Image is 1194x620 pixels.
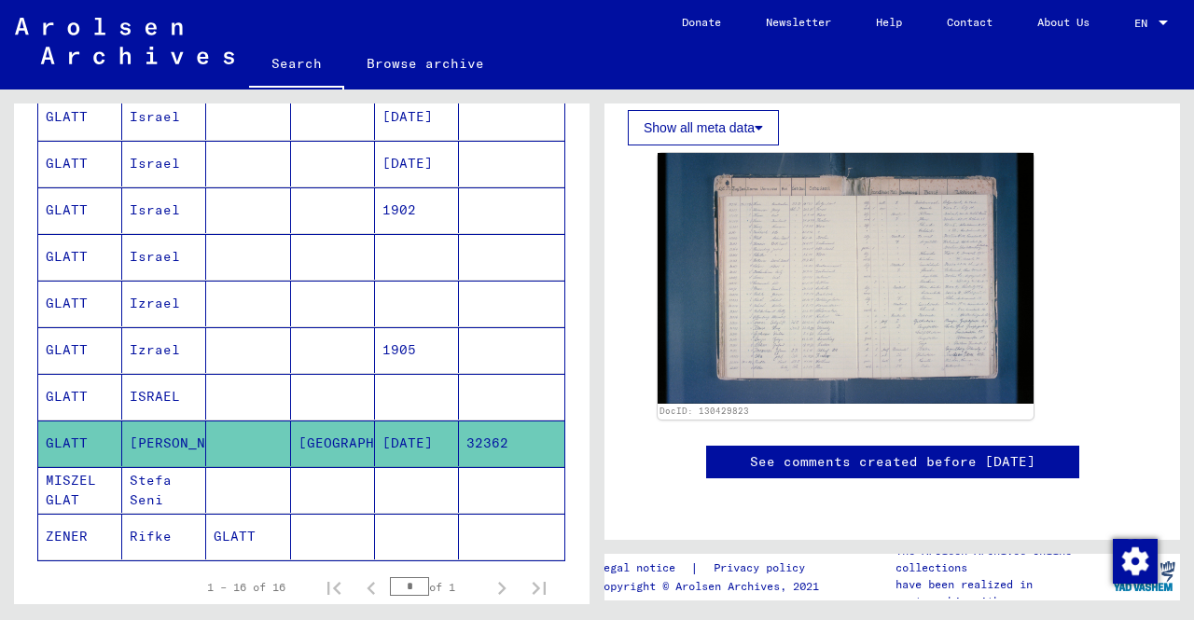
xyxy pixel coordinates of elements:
[1109,553,1179,599] img: yv_logo.png
[597,558,827,578] div: |
[375,327,459,373] mat-cell: 1905
[628,110,779,145] button: Show all meta data
[375,94,459,140] mat-cell: [DATE]
[459,420,564,466] mat-cell: 32362
[38,281,122,326] mat-cell: GLATT
[122,514,206,559] mat-cell: Rifke
[895,543,1108,576] p: The Arolsen Archives online collections
[483,569,521,606] button: Next page
[390,578,483,596] div: of 1
[38,420,122,466] mat-cell: GLATT
[38,514,122,559] mat-cell: ZENER
[38,374,122,420] mat-cell: GLATT
[122,187,206,233] mat-cell: Israel
[122,141,206,186] mat-cell: Israel
[375,187,459,233] mat-cell: 1902
[38,467,122,513] mat-cell: MISZEL GLAT
[750,452,1035,472] a: See comments created before [DATE]
[1112,538,1157,583] div: Change consent
[521,569,558,606] button: Last page
[315,569,353,606] button: First page
[38,187,122,233] mat-cell: GLATT
[353,569,390,606] button: Previous page
[38,234,122,280] mat-cell: GLATT
[291,420,375,466] mat-cell: [GEOGRAPHIC_DATA]
[658,153,1034,404] img: 001.jpg
[122,467,206,513] mat-cell: Stefa Seni
[122,281,206,326] mat-cell: Izrael
[1113,539,1158,584] img: Change consent
[207,579,285,596] div: 1 – 16 of 16
[375,141,459,186] mat-cell: [DATE]
[895,576,1108,610] p: have been realized in partnership with
[699,558,827,578] a: Privacy policy
[122,420,206,466] mat-cell: [PERSON_NAME]
[122,327,206,373] mat-cell: Izrael
[122,374,206,420] mat-cell: ISRAEL
[122,234,206,280] mat-cell: Israel
[206,514,290,559] mat-cell: GLATT
[1134,17,1155,30] span: EN
[597,578,827,595] p: Copyright © Arolsen Archives, 2021
[375,420,459,466] mat-cell: [DATE]
[38,141,122,186] mat-cell: GLATT
[15,18,234,64] img: Arolsen_neg.svg
[249,41,344,90] a: Search
[597,558,690,578] a: Legal notice
[659,406,749,416] a: DocID: 130429823
[38,94,122,140] mat-cell: GLATT
[38,327,122,373] mat-cell: GLATT
[344,41,507,86] a: Browse archive
[122,94,206,140] mat-cell: Israel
